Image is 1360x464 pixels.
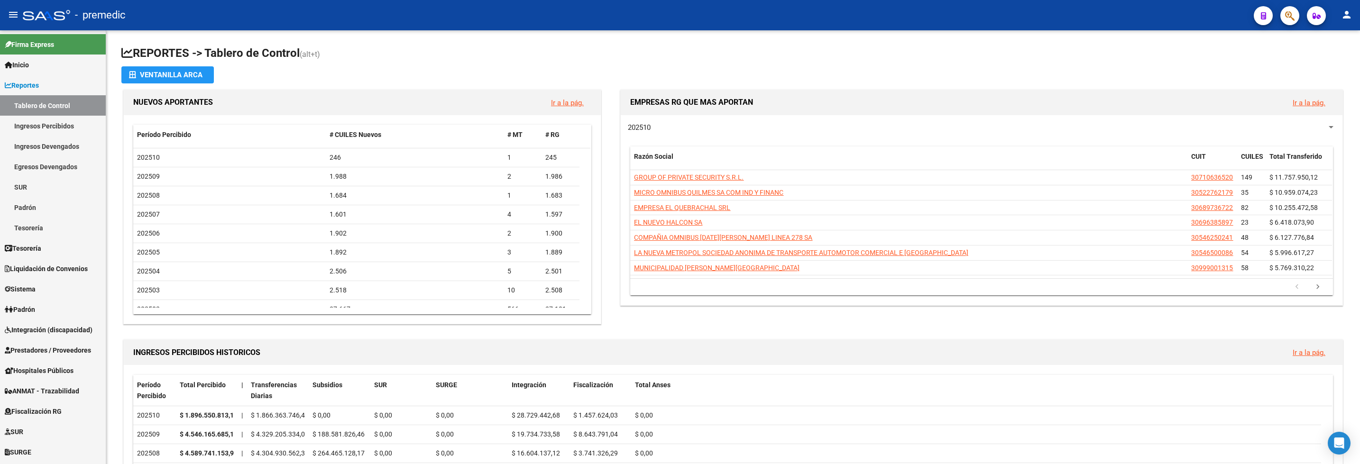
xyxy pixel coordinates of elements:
[5,406,62,417] span: Fiscalización RG
[137,210,160,218] span: 202507
[1241,218,1249,226] span: 23
[1241,234,1249,241] span: 48
[1341,9,1352,20] mat-icon: person
[436,430,454,438] span: $ 0,00
[512,381,546,389] span: Integración
[507,285,538,296] div: 10
[512,430,560,438] span: $ 19.734.733,58
[374,381,387,389] span: SUR
[1293,348,1325,357] a: Ir a la pág.
[545,171,576,182] div: 1.986
[1241,173,1252,181] span: 149
[1269,249,1314,256] span: $ 5.996.617,27
[374,411,392,419] span: $ 0,00
[1269,264,1314,272] span: $ 5.769.310,22
[634,153,673,160] span: Razón Social
[251,381,297,400] span: Transferencias Diarias
[573,411,618,419] span: $ 1.457.624,03
[545,304,576,315] div: 37.101
[512,411,560,419] span: $ 28.729.442,68
[573,381,613,389] span: Fiscalización
[330,247,500,258] div: 1.892
[1241,189,1249,196] span: 35
[137,448,172,459] div: 202508
[326,125,504,145] datatable-header-cell: # CUILES Nuevos
[1328,432,1351,455] div: Open Intercom Messenger
[1293,99,1325,107] a: Ir a la pág.
[1269,204,1318,211] span: $ 10.255.472,58
[1191,173,1233,181] span: 30710636520
[137,286,160,294] span: 202503
[121,45,1345,62] h1: REPORTES -> Tablero de Control
[1269,234,1314,241] span: $ 6.127.776,84
[1187,146,1237,178] datatable-header-cell: CUIT
[507,209,538,220] div: 4
[508,375,570,406] datatable-header-cell: Integración
[1191,234,1233,241] span: 30546250241
[5,427,23,437] span: SUR
[5,243,41,254] span: Tesorería
[545,285,576,296] div: 2.508
[241,449,243,457] span: |
[75,5,126,26] span: - premedic
[137,381,166,400] span: Período Percibido
[628,123,651,132] span: 202510
[370,375,432,406] datatable-header-cell: SUR
[436,411,454,419] span: $ 0,00
[1191,249,1233,256] span: 30546500086
[512,449,560,457] span: $ 16.604.137,12
[545,266,576,277] div: 2.501
[1191,189,1233,196] span: 30522762179
[1191,153,1206,160] span: CUIT
[634,264,799,272] span: MUNICIPALIDAD [PERSON_NAME][GEOGRAPHIC_DATA]
[634,249,968,256] span: LA NUEVA METROPOL SOCIEDAD ANONIMA DE TRANSPORTE AUTOMOTOR COMERCIAL E [GEOGRAPHIC_DATA]
[635,411,653,419] span: $ 0,00
[1269,173,1318,181] span: $ 11.757.950,12
[137,267,160,275] span: 202504
[251,411,309,419] span: $ 1.866.363.746,46
[180,381,226,389] span: Total Percibido
[1241,249,1249,256] span: 54
[545,190,576,201] div: 1.683
[137,191,160,199] span: 202508
[504,125,542,145] datatable-header-cell: # MT
[1191,204,1233,211] span: 30689736722
[330,209,500,220] div: 1.601
[1241,153,1263,160] span: CUILES
[330,152,500,163] div: 246
[137,429,172,440] div: 202509
[137,229,160,237] span: 202506
[330,304,500,315] div: 37.667
[436,381,457,389] span: SURGE
[1237,146,1266,178] datatable-header-cell: CUILES
[634,173,744,181] span: GROUP OF PRIVATE SECURITY S.R.L.
[635,430,653,438] span: $ 0,00
[545,247,576,258] div: 1.889
[507,266,538,277] div: 5
[1266,146,1332,178] datatable-header-cell: Total Transferido
[247,375,309,406] datatable-header-cell: Transferencias Diarias
[545,209,576,220] div: 1.597
[180,449,238,457] strong: $ 4.589.741.153,95
[312,381,342,389] span: Subsidios
[432,375,508,406] datatable-header-cell: SURGE
[1241,264,1249,272] span: 58
[309,375,370,406] datatable-header-cell: Subsidios
[5,284,36,294] span: Sistema
[300,50,320,59] span: (alt+t)
[507,152,538,163] div: 1
[507,247,538,258] div: 3
[5,304,35,315] span: Padrón
[634,204,730,211] span: EMPRESA EL QUEBRACHAL SRL
[133,375,176,406] datatable-header-cell: Período Percibido
[630,146,1187,178] datatable-header-cell: Razón Social
[507,228,538,239] div: 2
[312,430,365,438] span: $ 188.581.826,46
[5,60,29,70] span: Inicio
[573,449,618,457] span: $ 3.741.326,29
[8,9,19,20] mat-icon: menu
[330,171,500,182] div: 1.988
[1269,153,1322,160] span: Total Transferido
[137,173,160,180] span: 202509
[5,325,92,335] span: Integración (discapacidad)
